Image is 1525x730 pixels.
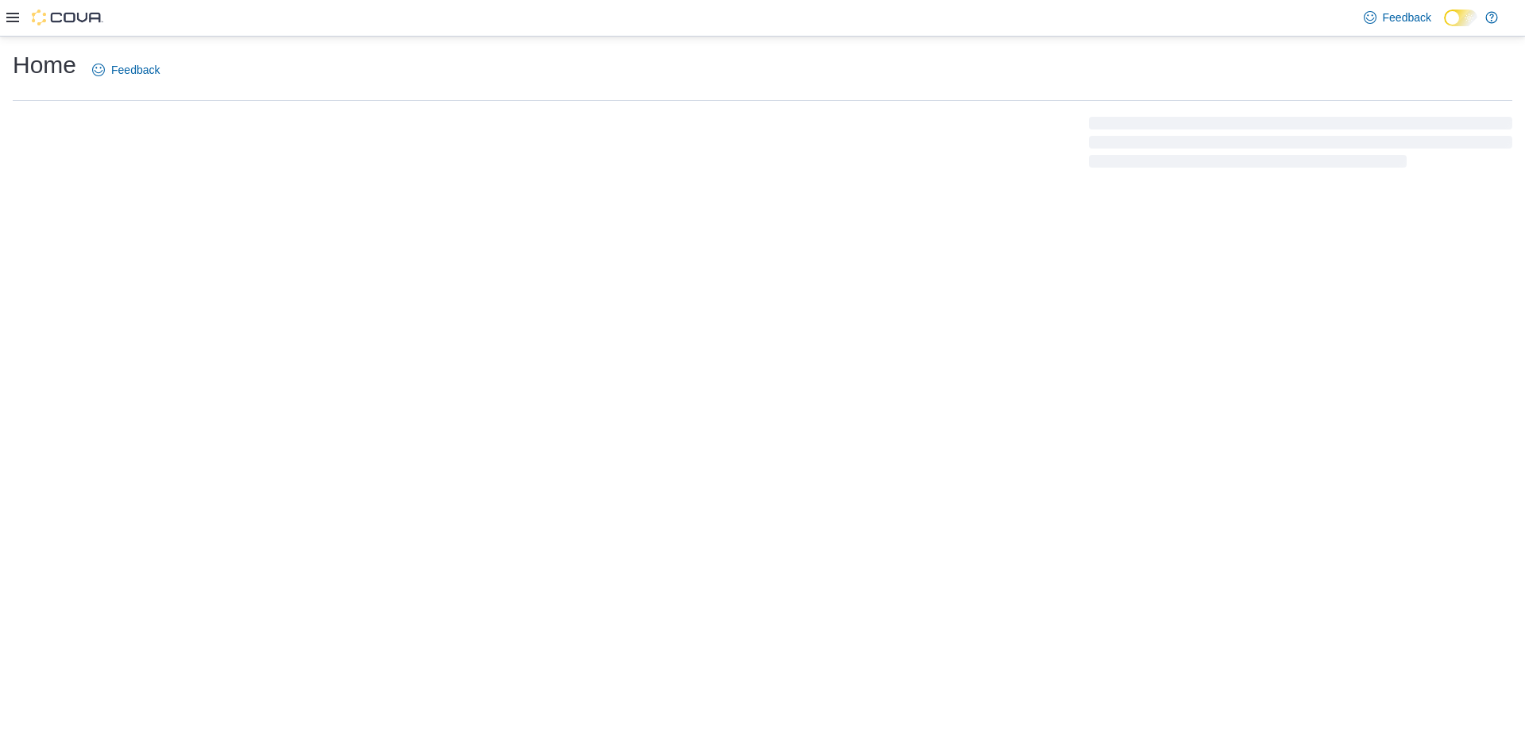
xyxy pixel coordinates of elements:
[1444,10,1477,26] input: Dark Mode
[111,62,160,78] span: Feedback
[86,54,166,86] a: Feedback
[1357,2,1438,33] a: Feedback
[13,49,76,81] h1: Home
[1444,26,1445,27] span: Dark Mode
[1383,10,1431,25] span: Feedback
[1089,120,1512,171] span: Loading
[32,10,103,25] img: Cova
